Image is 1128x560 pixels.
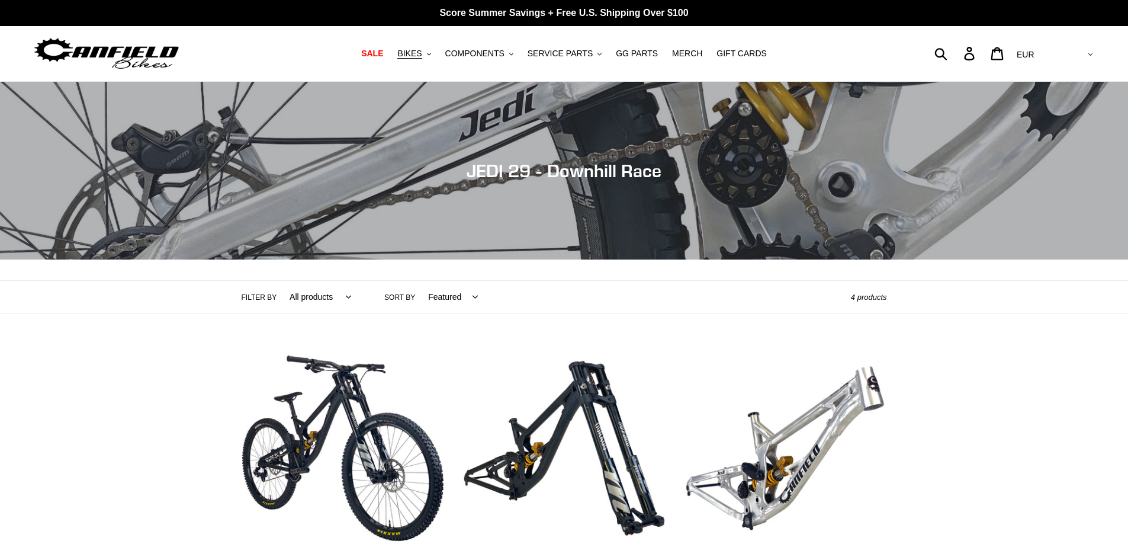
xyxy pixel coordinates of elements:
button: COMPONENTS [439,46,519,62]
a: SALE [355,46,389,62]
label: Filter by [242,292,277,303]
label: Sort by [384,292,415,303]
span: JEDI 29 - Downhill Race [467,160,661,181]
span: GG PARTS [616,49,658,59]
input: Search [941,40,971,66]
span: GIFT CARDS [716,49,767,59]
span: 4 products [851,293,887,302]
a: GG PARTS [610,46,664,62]
span: SERVICE PARTS [528,49,593,59]
button: SERVICE PARTS [522,46,608,62]
span: MERCH [672,49,702,59]
a: GIFT CARDS [711,46,773,62]
a: MERCH [666,46,708,62]
button: BIKES [391,46,436,62]
span: BIKES [397,49,422,59]
img: Canfield Bikes [33,35,181,72]
span: COMPONENTS [445,49,504,59]
span: SALE [361,49,383,59]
